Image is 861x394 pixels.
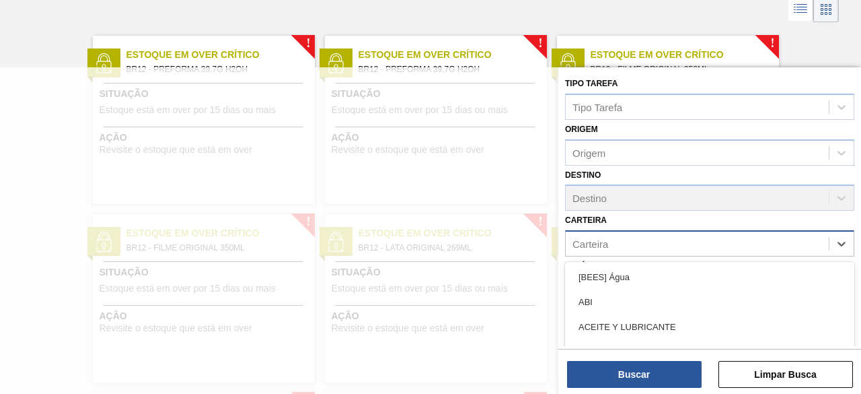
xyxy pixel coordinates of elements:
[565,216,607,225] label: Carteira
[572,147,605,158] div: Origem
[93,53,114,73] img: status
[572,238,608,250] div: Carteira
[306,38,310,48] span: !
[565,339,854,364] div: Açúcar
[591,48,779,62] span: Estoque em Over Crítico
[558,53,578,73] img: status
[359,48,547,62] span: Estoque em Over Crítico
[538,38,542,48] span: !
[565,315,854,339] div: ACEITE Y LUBRICANTE
[565,125,598,134] label: Origem
[126,62,304,77] span: BR12 - PREFORMA 39,7G H2OH
[770,38,774,48] span: !
[326,53,346,73] img: status
[359,62,536,77] span: BR12 - PREFORMA 39,7G H2OH
[126,48,315,62] span: Estoque em Over Crítico
[572,101,622,112] div: Tipo Tarefa
[591,62,768,77] span: BR12 - FILME ORIGINAL 350ML
[565,290,854,315] div: ABI
[565,79,617,88] label: Tipo Tarefa
[565,265,854,290] div: [BEES] Água
[565,261,597,271] label: Família
[565,170,601,180] label: Destino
